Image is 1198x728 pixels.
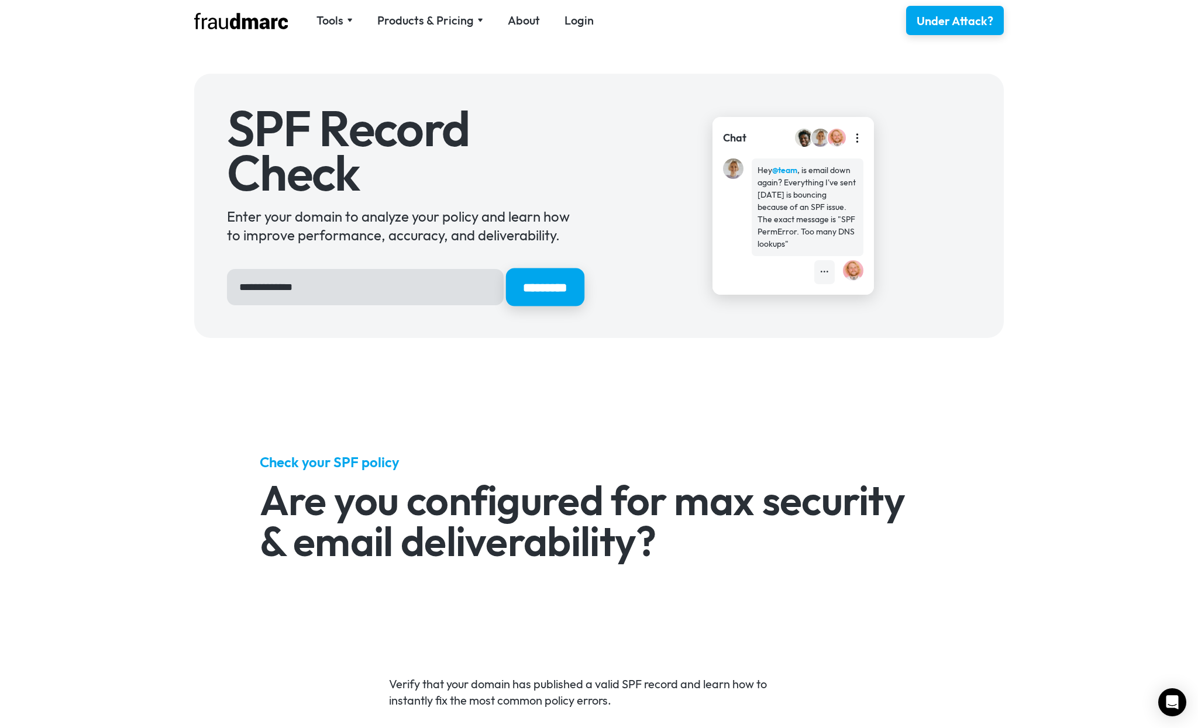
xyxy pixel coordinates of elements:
[723,130,746,146] div: Chat
[820,266,829,278] div: •••
[377,12,474,29] div: Products & Pricing
[316,12,343,29] div: Tools
[260,453,939,471] h5: Check your SPF policy
[772,165,797,175] strong: @team
[906,6,1004,35] a: Under Attack?
[377,12,483,29] div: Products & Pricing
[316,12,353,29] div: Tools
[508,12,540,29] a: About
[1158,688,1186,716] div: Open Intercom Messenger
[564,12,594,29] a: Login
[227,207,583,244] div: Enter your domain to analyze your policy and learn how to improve performance, accuracy, and deli...
[260,479,939,561] h2: Are you configured for max security & email deliverability?
[227,269,583,305] form: Hero Sign Up Form
[917,13,993,29] div: Under Attack?
[389,676,810,709] p: Verify that your domain has published a valid SPF record and learn how to instantly fix the most ...
[227,106,583,195] h1: SPF Record Check
[758,164,858,250] div: Hey , is email down again? Everything I've sent [DATE] is bouncing because of an SPF issue. The e...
